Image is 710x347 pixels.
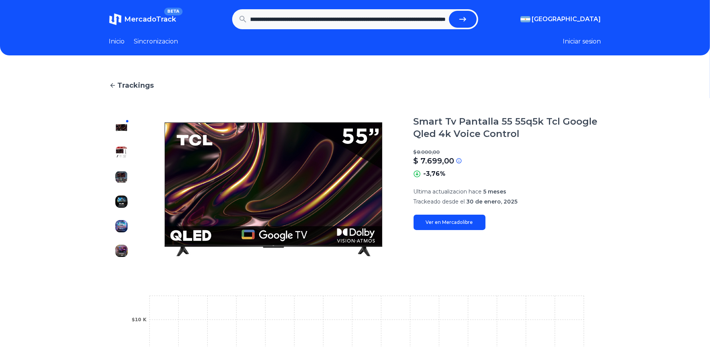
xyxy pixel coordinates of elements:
span: 30 de enero, 2025 [467,198,518,205]
button: Iniciar sesion [563,37,601,46]
img: Smart Tv Pantalla 55 55q5k Tcl Google Qled 4k Voice Control [115,245,128,257]
button: [GEOGRAPHIC_DATA] [520,15,601,24]
a: Ver en Mercadolibre [414,215,486,230]
img: Smart Tv Pantalla 55 55q5k Tcl Google Qled 4k Voice Control [115,195,128,208]
span: 5 meses [484,188,507,195]
span: Trackings [118,80,154,91]
span: BETA [164,8,182,15]
img: MercadoTrack [109,13,121,25]
p: $ 8.000,00 [414,149,601,155]
img: Argentina [520,16,530,22]
span: MercadoTrack [125,15,176,23]
a: Inicio [109,37,125,46]
span: Trackeado desde el [414,198,465,205]
img: Smart Tv Pantalla 55 55q5k Tcl Google Qled 4k Voice Control [149,115,398,263]
img: Smart Tv Pantalla 55 55q5k Tcl Google Qled 4k Voice Control [115,146,128,158]
h1: Smart Tv Pantalla 55 55q5k Tcl Google Qled 4k Voice Control [414,115,601,140]
a: Sincronizacion [134,37,178,46]
span: Ultima actualizacion hace [414,188,482,195]
span: [GEOGRAPHIC_DATA] [532,15,601,24]
img: Smart Tv Pantalla 55 55q5k Tcl Google Qled 4k Voice Control [115,171,128,183]
p: $ 7.699,00 [414,155,454,166]
tspan: $10 K [131,317,146,322]
img: Smart Tv Pantalla 55 55q5k Tcl Google Qled 4k Voice Control [115,122,128,134]
a: Trackings [109,80,601,91]
p: -3,76% [424,169,446,179]
img: Smart Tv Pantalla 55 55q5k Tcl Google Qled 4k Voice Control [115,220,128,232]
a: MercadoTrackBETA [109,13,176,25]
